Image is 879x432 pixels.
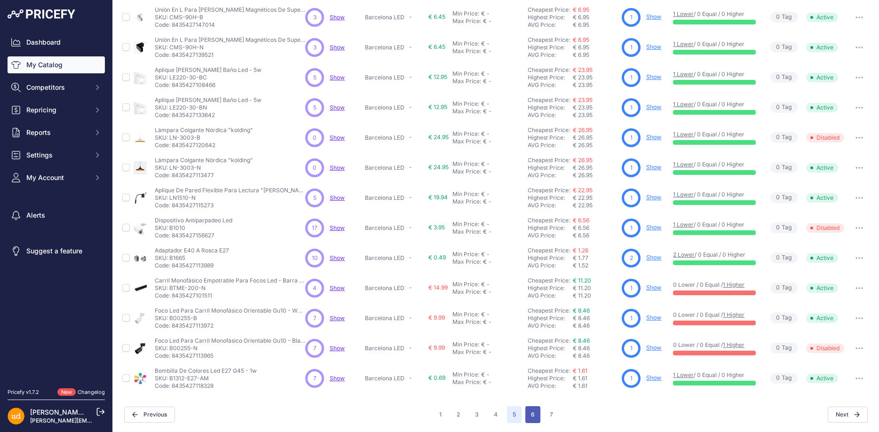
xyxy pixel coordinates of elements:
div: Min Price: [452,100,479,108]
a: Changelog [78,389,105,395]
div: € 6.56 [573,232,618,239]
span: 5 [313,73,317,82]
span: Competitors [26,83,88,92]
span: 1 [630,103,633,112]
div: Highest Price: [528,44,573,51]
a: Show [646,314,661,321]
div: Highest Price: [528,164,573,172]
div: € [481,251,485,258]
div: - [487,198,491,205]
a: € 1.61 [573,367,587,374]
p: Barcelona LED [365,194,405,202]
a: Show [646,194,661,201]
a: Cheapest Price: [528,96,570,103]
span: Active [806,253,838,263]
p: Aplique [PERSON_NAME] Baño Led - 5w [155,66,261,74]
div: - [485,130,490,138]
div: Min Price: [452,160,479,168]
div: - [485,40,490,47]
div: € [481,190,485,198]
span: Disabled [806,223,844,233]
a: Alerts [8,207,105,224]
span: € 6.45 [428,13,445,20]
a: Show [646,164,661,171]
div: AVG Price: [528,202,573,209]
span: Show [330,194,345,201]
span: 1 [630,73,633,82]
a: 1 Lower [673,10,694,17]
a: Show [646,43,661,50]
div: - [487,138,491,145]
a: Show [330,104,345,111]
a: Cheapest Price: [528,126,570,134]
p: Code: 8435427139521 [155,51,305,59]
p: / 0 Equal / 0 Higher [673,101,757,108]
p: SKU: LN1510-N [155,194,305,202]
button: Next [828,407,868,423]
div: - [487,168,491,175]
span: Tag [770,132,798,143]
span: € 1.77 [573,254,588,261]
span: Reports [26,128,88,137]
a: Cheapest Price: [528,247,570,254]
span: 3 [313,43,317,52]
span: Tag [770,162,798,173]
a: Show [330,345,345,352]
div: Max Price: [452,78,481,85]
div: Highest Price: [528,224,573,232]
div: € [481,160,485,168]
div: - [487,108,491,115]
a: Show [646,103,661,110]
a: Cheapest Price: [528,6,570,13]
p: Aplique De Pared Flexible Para Lectura "[PERSON_NAME]" - 3w - Black [155,187,305,194]
span: 0 [313,134,317,142]
a: Show [330,254,345,261]
a: Show [330,314,345,322]
span: 1 [630,13,633,22]
a: 1 Lower [673,161,694,168]
div: Max Price: [452,108,481,115]
div: € 6.95 [573,21,618,29]
a: Show [646,284,661,291]
a: Show [646,134,661,141]
span: 1 [630,194,633,202]
a: Show [330,164,345,171]
span: 5 [313,103,317,112]
span: 0 [313,164,317,172]
span: 0 [776,73,780,82]
div: Highest Price: [528,104,573,111]
span: 0 [776,163,780,172]
a: Show [330,134,345,141]
div: € [483,228,487,236]
span: € 23.95 [573,104,593,111]
div: € [483,47,487,55]
span: 0 [776,223,780,232]
a: Cheapest Price: [528,277,570,284]
button: Repricing [8,102,105,118]
a: € 6.95 [573,36,589,43]
span: Active [806,193,838,203]
span: - [409,73,412,80]
a: Cheapest Price: [528,157,570,164]
div: Min Price: [452,190,479,198]
div: € [483,17,487,25]
a: Show [646,254,661,261]
p: SKU: LN-3003-B [155,134,253,141]
a: Show [646,344,661,351]
span: 0 [776,13,780,22]
span: Active [806,43,838,52]
div: - [487,47,491,55]
div: AVG Price: [528,21,573,29]
div: € [483,198,487,205]
span: Active [806,163,838,173]
p: SKU: LN-3003-N [155,164,253,172]
a: Cheapest Price: [528,217,570,224]
p: Unión En L Para [PERSON_NAME] Magnéticos De Superficie 20mm - Horizontal - Black [155,36,305,44]
button: Go to page 3 [469,406,484,423]
span: € 24.95 [428,164,449,171]
p: / 0 Equal / 0 Higher [673,40,757,48]
div: AVG Price: [528,51,573,59]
